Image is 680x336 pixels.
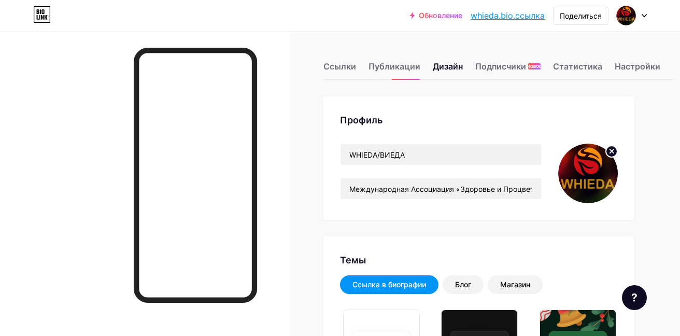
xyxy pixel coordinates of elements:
[475,60,526,73] ya-tr-span: Подписчики
[471,10,545,21] ya-tr-span: whieda.bio.ссылка
[471,9,545,22] a: whieda.bio.ссылка
[500,280,530,289] ya-tr-span: Магазин
[616,6,636,25] img: почему
[341,178,541,199] input: Био
[433,61,463,72] ya-tr-span: Дизайн
[340,255,366,265] ya-tr-span: Темы
[615,61,660,72] ya-tr-span: Настройки
[419,11,462,20] ya-tr-span: Обновление
[558,144,618,203] img: почему
[323,61,356,72] ya-tr-span: Ссылки
[553,61,602,72] ya-tr-span: Статистика
[352,280,426,289] ya-tr-span: Ссылка в биографии
[560,11,602,20] ya-tr-span: Поделиться
[369,60,420,73] ya-tr-span: Публикации
[340,115,382,125] ya-tr-span: Профиль
[527,64,542,69] ya-tr-span: НОВОЕ
[341,144,541,165] input: Имя
[455,280,471,289] ya-tr-span: Блог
